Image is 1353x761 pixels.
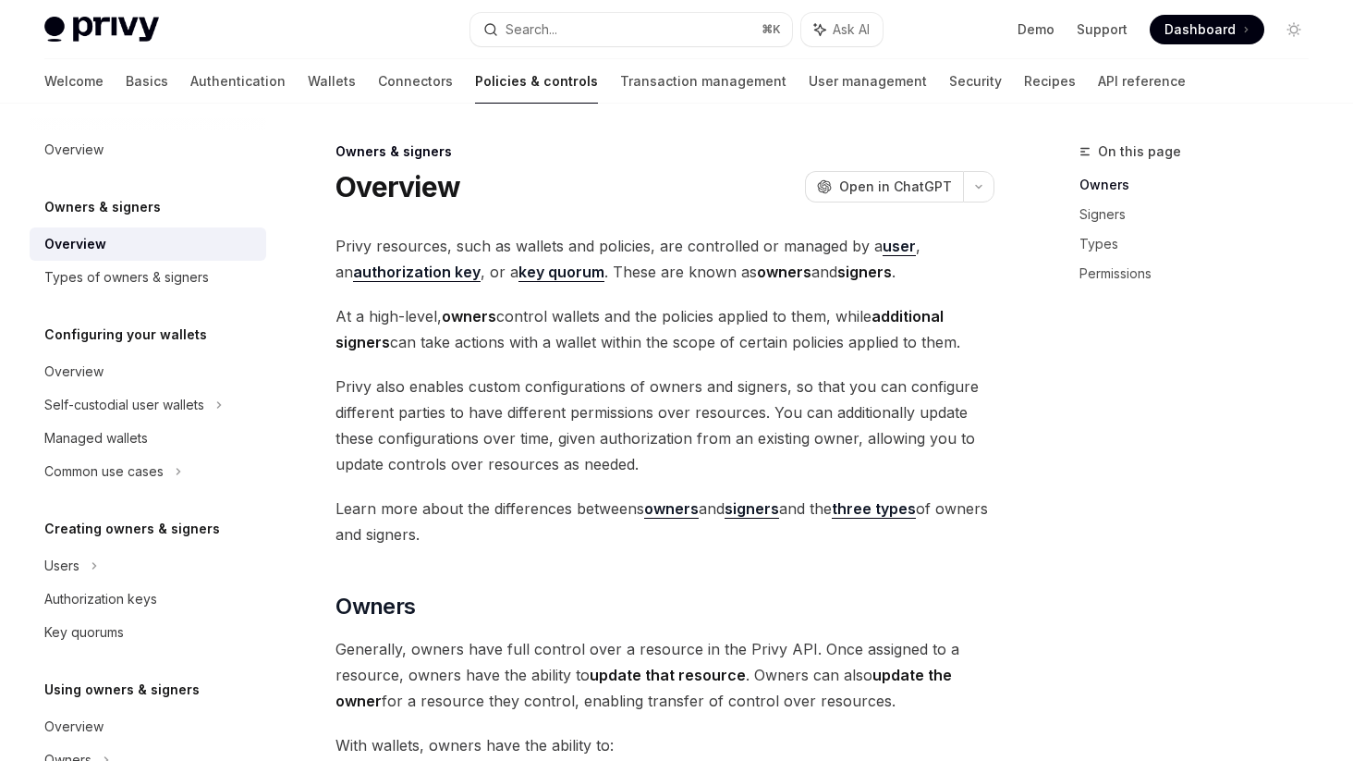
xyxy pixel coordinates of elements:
[30,261,266,294] a: Types of owners & signers
[335,636,994,714] span: Generally, owners have full control over a resource in the Privy API. Once assigned to a resource...
[1079,170,1323,200] a: Owners
[353,263,481,281] strong: authorization key
[30,227,266,261] a: Overview
[30,710,266,743] a: Overview
[757,263,811,281] strong: owners
[190,59,286,104] a: Authentication
[44,17,159,43] img: light logo
[1018,20,1054,39] a: Demo
[833,20,870,39] span: Ask AI
[1079,259,1323,288] a: Permissions
[809,59,927,104] a: User management
[126,59,168,104] a: Basics
[335,170,460,203] h1: Overview
[725,499,779,518] strong: signers
[44,59,104,104] a: Welcome
[335,233,994,285] span: Privy resources, such as wallets and policies, are controlled or managed by a , an , or a . These...
[335,496,994,547] span: Learn more about the differences betweens and and the of owners and signers.
[832,499,916,519] a: three types
[883,237,916,255] strong: user
[475,59,598,104] a: Policies & controls
[30,616,266,649] a: Key quorums
[44,394,204,416] div: Self-custodial user wallets
[30,355,266,388] a: Overview
[725,499,779,519] a: signers
[44,555,79,577] div: Users
[335,592,415,621] span: Owners
[470,13,791,46] button: Search...⌘K
[378,59,453,104] a: Connectors
[620,59,786,104] a: Transaction management
[805,171,963,203] button: Open in ChatGPT
[44,361,104,383] div: Overview
[590,666,746,684] strong: update that resource
[949,59,1002,104] a: Security
[335,374,994,477] span: Privy also enables custom configurations of owners and signers, so that you can configure differe...
[1098,59,1186,104] a: API reference
[801,13,883,46] button: Ask AI
[30,583,266,616] a: Authorization keys
[30,133,266,166] a: Overview
[44,679,200,701] h5: Using owners & signers
[335,303,994,355] span: At a high-level, control wallets and the policies applied to them, while can take actions with a ...
[883,237,916,256] a: user
[44,233,106,255] div: Overview
[335,732,994,758] span: With wallets, owners have the ability to:
[335,142,994,161] div: Owners & signers
[44,460,164,483] div: Common use cases
[1024,59,1076,104] a: Recipes
[762,22,781,37] span: ⌘ K
[44,427,148,449] div: Managed wallets
[44,588,157,610] div: Authorization keys
[353,263,481,282] a: authorization key
[44,266,209,288] div: Types of owners & signers
[442,307,496,325] strong: owners
[1077,20,1127,39] a: Support
[644,499,699,518] strong: owners
[44,196,161,218] h5: Owners & signers
[44,518,220,540] h5: Creating owners & signers
[832,499,916,518] strong: three types
[308,59,356,104] a: Wallets
[1079,229,1323,259] a: Types
[506,18,557,41] div: Search...
[30,422,266,455] a: Managed wallets
[44,139,104,161] div: Overview
[44,621,124,644] div: Key quorums
[644,499,699,519] a: owners
[518,263,604,281] strong: key quorum
[44,324,207,346] h5: Configuring your wallets
[837,263,892,281] strong: signers
[1279,15,1309,44] button: Toggle dark mode
[839,178,952,196] span: Open in ChatGPT
[518,263,604,282] a: key quorum
[1079,200,1323,229] a: Signers
[44,716,104,738] div: Overview
[1098,141,1181,163] span: On this page
[1150,15,1264,44] a: Dashboard
[1164,20,1236,39] span: Dashboard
